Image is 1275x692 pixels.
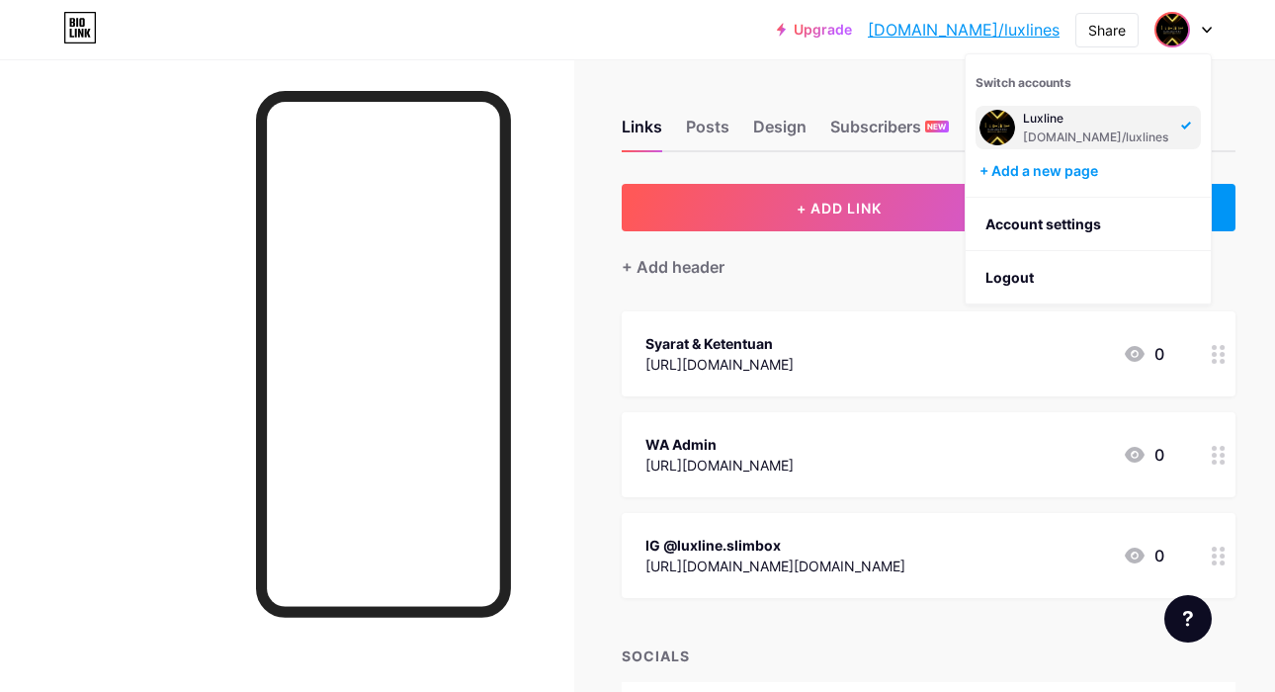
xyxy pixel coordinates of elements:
[868,18,1060,42] a: [DOMAIN_NAME]/luxlines
[1023,111,1169,127] div: Luxline
[645,556,905,576] div: [URL][DOMAIN_NAME][DOMAIN_NAME]
[830,115,949,150] div: Subscribers
[966,251,1211,304] li: Logout
[753,115,807,150] div: Design
[622,115,662,150] div: Links
[777,22,852,38] a: Upgrade
[1123,443,1164,467] div: 0
[1023,130,1169,145] div: [DOMAIN_NAME]/luxlines
[1088,20,1126,41] div: Share
[979,110,1015,145] img: luxline slim box
[645,434,794,455] div: WA Admin
[976,75,1071,90] span: Switch accounts
[686,115,729,150] div: Posts
[797,200,882,216] span: + ADD LINK
[1123,544,1164,567] div: 0
[622,184,1057,231] button: + ADD LINK
[645,535,905,556] div: IG @luxline.slimbox
[927,121,946,132] span: NEW
[622,646,1235,666] div: SOCIALS
[622,255,724,279] div: + Add header
[645,354,794,375] div: [URL][DOMAIN_NAME]
[966,198,1211,251] a: Account settings
[1123,342,1164,366] div: 0
[979,161,1201,181] div: + Add a new page
[1156,14,1188,45] img: luxline slim box
[645,455,794,476] div: [URL][DOMAIN_NAME]
[645,333,794,354] div: Syarat & Ketentuan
